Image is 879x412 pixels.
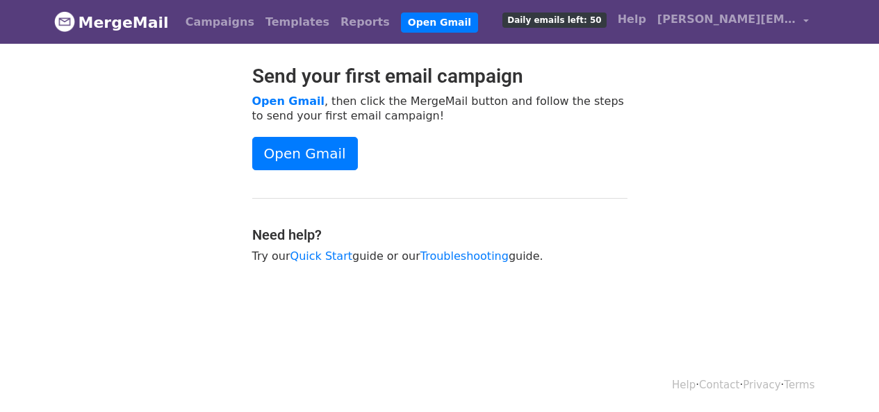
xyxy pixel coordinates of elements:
h4: Need help? [252,226,627,243]
a: Terms [784,379,814,391]
a: Campaigns [180,8,260,36]
a: Help [612,6,652,33]
a: [PERSON_NAME][EMAIL_ADDRESS][DOMAIN_NAME] [652,6,814,38]
a: Troubleshooting [420,249,509,263]
a: Templates [260,8,335,36]
a: MergeMail [54,8,169,37]
a: Open Gmail [401,13,478,33]
span: Daily emails left: 50 [502,13,606,28]
a: Contact [699,379,739,391]
a: Privacy [743,379,780,391]
h2: Send your first email campaign [252,65,627,88]
a: Daily emails left: 50 [497,6,611,33]
a: Open Gmail [252,94,325,108]
p: , then click the MergeMail button and follow the steps to send your first email campaign! [252,94,627,123]
a: Quick Start [290,249,352,263]
iframe: Chat Widget [810,345,879,412]
a: Reports [335,8,395,36]
a: Open Gmail [252,137,358,170]
p: Try our guide or our guide. [252,249,627,263]
img: MergeMail logo [54,11,75,32]
a: Help [672,379,696,391]
span: [PERSON_NAME][EMAIL_ADDRESS][DOMAIN_NAME] [657,11,796,28]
